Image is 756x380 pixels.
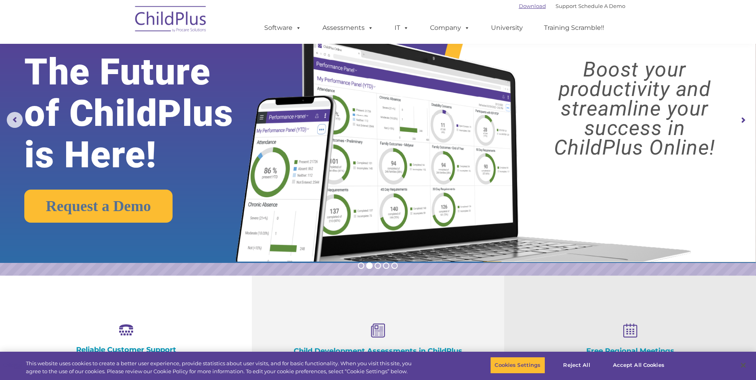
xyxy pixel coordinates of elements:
[40,345,212,354] h4: Reliable Customer Support
[111,53,135,59] span: Last name
[519,3,625,9] font: |
[483,20,531,36] a: University
[609,357,669,374] button: Accept All Cookies
[734,356,752,374] button: Close
[292,347,464,355] h4: Child Development Assessments in ChildPlus
[556,3,577,9] a: Support
[522,60,747,157] rs-layer: Boost your productivity and streamline your success in ChildPlus Online!
[490,357,545,374] button: Cookies Settings
[387,20,417,36] a: IT
[544,347,716,355] h4: Free Regional Meetings
[536,20,612,36] a: Training Scramble!!
[256,20,309,36] a: Software
[26,360,416,375] div: This website uses cookies to create a better user experience, provide statistics about user visit...
[24,190,173,223] a: Request a Demo
[519,3,546,9] a: Download
[552,357,602,374] button: Reject All
[314,20,381,36] a: Assessments
[24,51,266,176] rs-layer: The Future of ChildPlus is Here!
[578,3,625,9] a: Schedule A Demo
[131,0,211,40] img: ChildPlus by Procare Solutions
[422,20,478,36] a: Company
[111,85,145,91] span: Phone number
